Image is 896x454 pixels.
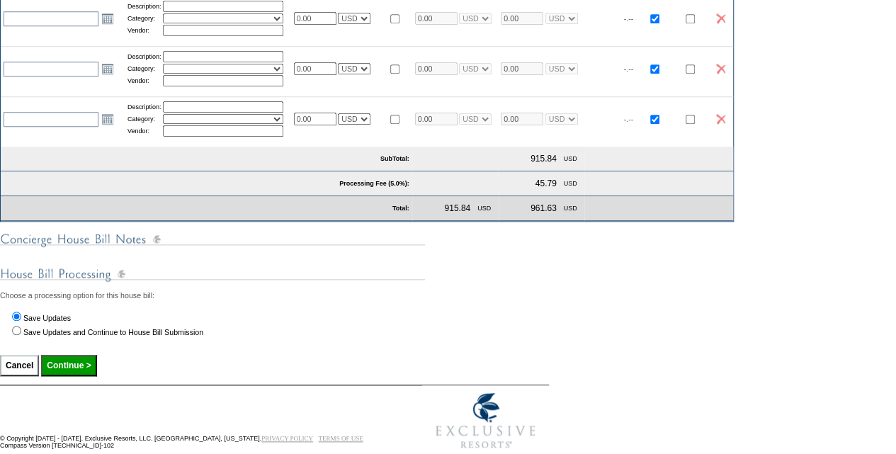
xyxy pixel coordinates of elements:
[528,200,560,216] td: 961.63
[716,114,725,124] img: icon_delete2.gif
[561,151,580,166] td: USD
[441,200,473,216] td: 915.84
[716,13,725,23] img: icon_delete2.gif
[475,200,494,216] td: USD
[561,176,580,191] td: USD
[127,75,161,86] td: Vendor:
[100,111,115,127] a: Open the calendar popup.
[528,151,560,166] td: 915.84
[127,64,161,74] td: Category:
[533,176,560,191] td: 45.79
[319,435,363,442] a: TERMS OF USE
[624,115,634,123] span: -.--
[561,200,580,216] td: USD
[23,328,203,336] label: Save Updates and Continue to House Bill Submission
[127,13,161,23] td: Category:
[1,147,412,171] td: SubTotal:
[624,64,634,73] span: -.--
[127,25,161,36] td: Vendor:
[127,1,161,12] td: Description:
[127,125,161,137] td: Vendor:
[123,196,412,221] td: Total:
[100,11,115,26] a: Open the calendar popup.
[1,171,412,196] td: Processing Fee (5.0%):
[127,101,161,113] td: Description:
[41,355,96,376] input: Continue >
[127,114,161,124] td: Category:
[261,435,313,442] a: PRIVACY POLICY
[624,14,634,23] span: -.--
[23,314,71,322] label: Save Updates
[127,51,161,62] td: Description:
[716,64,725,74] img: icon_delete2.gif
[100,61,115,76] a: Open the calendar popup.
